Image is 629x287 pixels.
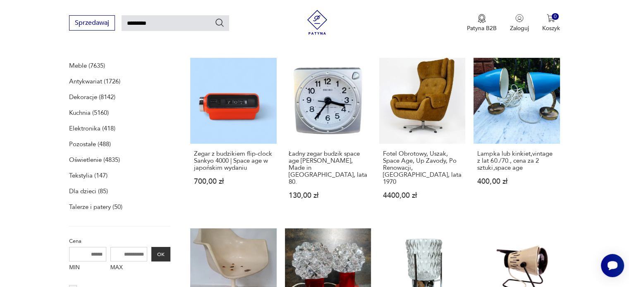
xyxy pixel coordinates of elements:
h3: Zegar z budzikiem flip-clock Sankyo 4000 | Space age w japońskim wydaniu [194,150,273,171]
img: Patyna - sklep z meblami i dekoracjami vintage [305,10,330,35]
a: Talerze i patery (50) [69,201,122,213]
button: OK [151,247,170,261]
button: Zaloguj [510,14,529,32]
h3: Ładny zegar budzik space age [PERSON_NAME], Made in [GEOGRAPHIC_DATA], lata 80. [289,150,367,185]
a: Ładny zegar budzik space age Seiko, Made in Japan, lata 80.Ładny zegar budzik space age [PERSON_N... [285,58,371,215]
label: MIN [69,261,106,275]
a: Dekoracje (8142) [69,91,115,103]
a: Lampka lub kinkiet,vintage z lat 60./70., cena za 2 sztuki,space ageLampka lub kinkiet,vintage z ... [474,58,560,215]
p: 130,00 zł [289,192,367,199]
p: 700,00 zł [194,178,273,185]
p: Zaloguj [510,24,529,32]
a: Pozostałe (488) [69,138,111,150]
img: Ikona medalu [478,14,486,23]
button: Sprzedawaj [69,15,115,31]
p: Patyna B2B [467,24,497,32]
p: 4400,00 zł [383,192,462,199]
button: Patyna B2B [467,14,497,32]
p: Cena [69,237,170,246]
h3: Lampka lub kinkiet,vintage z lat 60./70., cena za 2 sztuki,space age [477,150,556,171]
div: 0 [552,13,559,20]
a: Oświetlenie (4835) [69,154,120,166]
a: Sprzedawaj [69,21,115,26]
a: Ikona medaluPatyna B2B [467,14,497,32]
button: Szukaj [215,18,225,28]
iframe: Smartsupp widget button [601,254,624,277]
h3: Fotel Obrotowy, Uszak, Space Age, Up Zavody, Po Renowacji, [GEOGRAPHIC_DATA], lata 1970 [383,150,462,185]
a: Zegar z budzikiem flip-clock Sankyo 4000 | Space age w japońskim wydaniuZegar z budzikiem flip-cl... [190,58,276,215]
a: Kuchnia (5160) [69,107,109,119]
img: Ikona koszyka [547,14,555,22]
a: Antykwariat (1726) [69,76,120,87]
a: Meble (7635) [69,60,105,71]
p: Koszyk [542,24,560,32]
button: 0Koszyk [542,14,560,32]
label: MAX [110,261,148,275]
a: Elektronika (418) [69,123,115,134]
a: Dla dzieci (85) [69,185,108,197]
a: Fotel Obrotowy, Uszak, Space Age, Up Zavody, Po Renowacji, Czechy, lata 1970Fotel Obrotowy, Uszak... [379,58,465,215]
p: 400,00 zł [477,178,556,185]
img: Ikonka użytkownika [515,14,524,22]
a: Tekstylia (147) [69,170,108,181]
